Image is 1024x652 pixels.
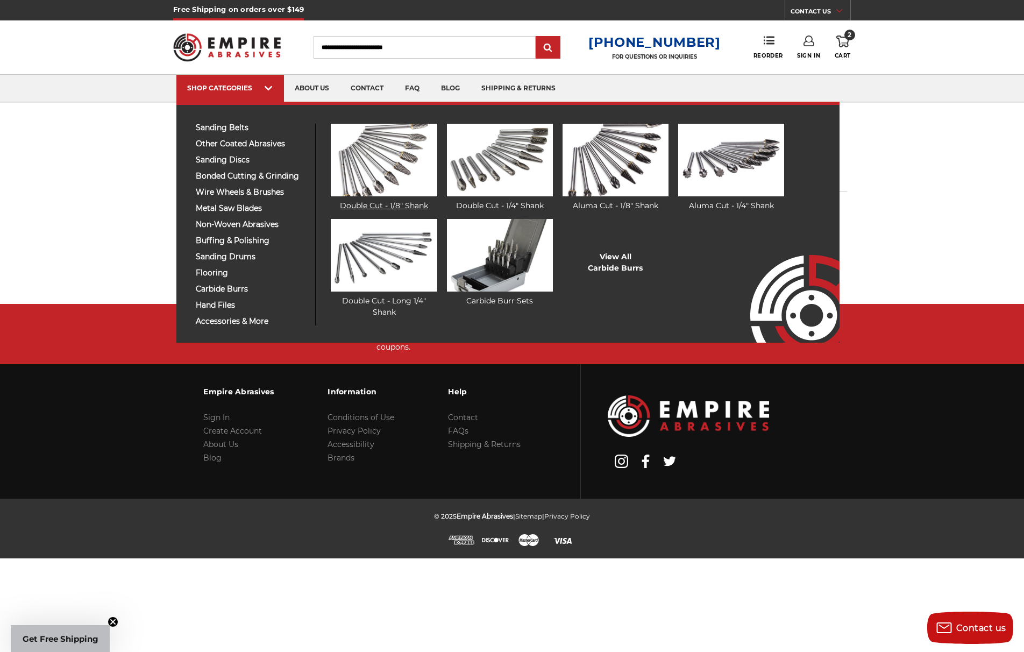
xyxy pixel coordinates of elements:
[447,124,553,211] a: Double Cut - 1/4" Shank
[544,512,590,520] a: Privacy Policy
[187,84,273,92] div: SHOP CATEGORIES
[331,219,437,292] img: Double Cut - Long 1/4" Shank
[328,440,374,449] a: Accessibility
[797,52,820,59] span: Sign In
[753,52,783,59] span: Reorder
[844,30,855,40] span: 2
[331,124,437,211] a: Double Cut - 1/8" Shank
[835,52,851,59] span: Cart
[956,623,1006,633] span: Contact us
[447,219,553,292] img: Carbide Burr Sets
[196,204,307,212] span: metal saw blades
[196,253,307,261] span: sanding drums
[196,269,307,277] span: flooring
[196,237,307,245] span: buffing & polishing
[563,124,669,211] a: Aluma Cut - 1/8" Shank
[791,5,850,20] a: CONTACT US
[328,413,394,422] a: Conditions of Use
[203,426,262,436] a: Create Account
[448,380,521,403] h3: Help
[563,124,669,196] img: Aluma Cut - 1/8" Shank
[448,440,521,449] a: Shipping & Returns
[471,75,566,102] a: shipping & returns
[731,223,840,343] img: Empire Abrasives Logo Image
[203,413,230,422] a: Sign In
[447,219,553,307] a: Carbide Burr Sets
[108,616,118,627] button: Close teaser
[328,453,354,463] a: Brands
[394,75,430,102] a: faq
[196,172,307,180] span: bonded cutting & grinding
[23,634,98,644] span: Get Free Shipping
[203,380,274,403] h3: Empire Abrasives
[328,426,381,436] a: Privacy Policy
[678,124,784,211] a: Aluma Cut - 1/4" Shank
[835,36,851,59] a: 2 Cart
[537,37,559,59] input: Submit
[331,219,437,318] a: Double Cut - Long 1/4" Shank
[173,26,281,68] img: Empire Abrasives
[340,75,394,102] a: contact
[515,512,542,520] a: Sitemap
[328,380,394,403] h3: Information
[448,426,468,436] a: FAQs
[608,395,769,437] img: Empire Abrasives Logo Image
[196,221,307,229] span: non-woven abrasives
[448,413,478,422] a: Contact
[196,317,307,325] span: accessories & more
[196,301,307,309] span: hand files
[457,512,513,520] span: Empire Abrasives
[588,251,643,274] a: View AllCarbide Burrs
[196,188,307,196] span: wire wheels & brushes
[196,140,307,148] span: other coated abrasives
[196,124,307,132] span: sanding belts
[196,156,307,164] span: sanding discs
[927,612,1013,644] button: Contact us
[430,75,471,102] a: blog
[196,285,307,293] span: carbide burrs
[588,34,721,50] a: [PHONE_NUMBER]
[11,625,110,652] div: Get Free ShippingClose teaser
[678,124,784,196] img: Aluma Cut - 1/4" Shank
[284,75,340,102] a: about us
[331,124,437,196] img: Double Cut - 1/8" Shank
[588,53,721,60] p: FOR QUESTIONS OR INQUIRIES
[447,124,553,196] img: Double Cut - 1/4" Shank
[434,509,590,523] p: © 2025 | |
[203,453,222,463] a: Blog
[753,36,783,59] a: Reorder
[203,440,238,449] a: About Us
